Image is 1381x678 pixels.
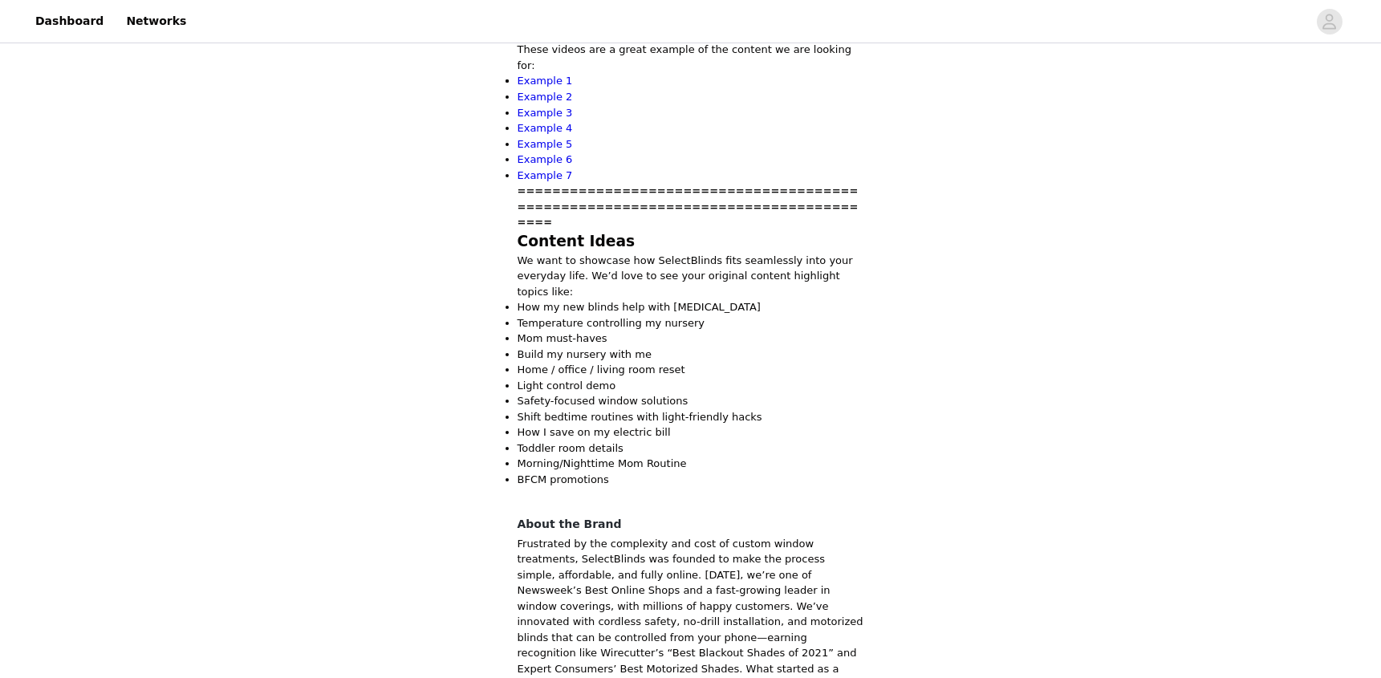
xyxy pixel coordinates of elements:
div: avatar [1322,9,1337,35]
a: Example 6 [518,153,573,165]
p: Morning/Nighttime Mom Routine [518,456,864,472]
p: Temperature controlling my nursery [518,315,864,331]
a: Dashboard [26,3,113,39]
p: Light control demo [518,378,864,394]
p: Shift bedtime routines with light-friendly hacks [518,409,864,425]
p: Mom must-haves [518,331,864,347]
p: BFCM promotions [518,472,864,488]
p: We want to showcase how SelectBlinds fits seamlessly into your everyday life. We’d love to see yo... [518,253,864,300]
p: Build my nursery with me [518,347,864,363]
strong: ================================================================================== [518,185,859,228]
a: Example 4 [518,122,573,134]
p: Safety-focused window solutions [518,393,864,409]
a: Example 7 [518,169,573,181]
p: How I save on my electric bill [518,424,864,440]
p: How my new blinds help with [MEDICAL_DATA] [518,299,864,315]
a: Networks [116,3,196,39]
p: These videos are a great example of the content we are looking for: [518,42,864,73]
a: Example 1 [518,75,573,87]
h4: About the Brand [518,516,864,533]
a: Example 5 [518,138,573,150]
a: Example 3 [518,107,573,119]
a: Example 2 [518,91,573,103]
p: Home / office / living room reset [518,362,864,378]
strong: Content Ideas [518,233,636,250]
p: Toddler room details [518,440,864,457]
